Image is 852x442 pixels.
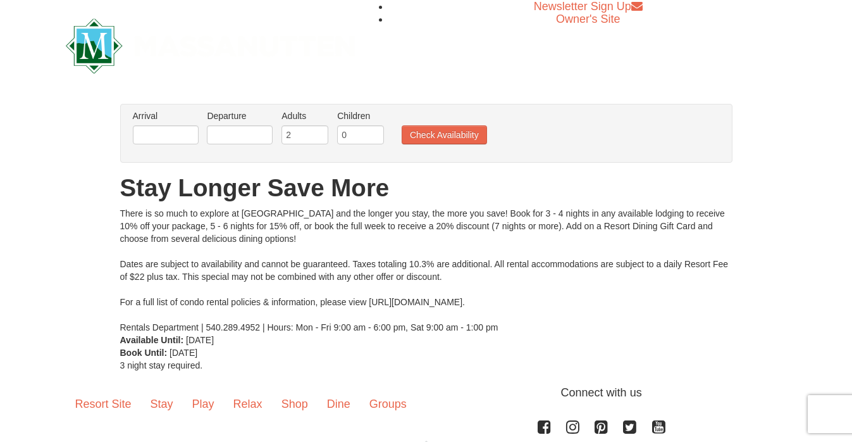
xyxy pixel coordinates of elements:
[133,110,199,122] label: Arrival
[281,110,328,122] label: Adults
[318,384,360,424] a: Dine
[120,175,732,201] h1: Stay Longer Save More
[120,207,732,334] div: There is so much to explore at [GEOGRAPHIC_DATA] and the longer you stay, the more you save! Book...
[360,384,416,424] a: Groups
[272,384,318,424] a: Shop
[141,384,183,424] a: Stay
[66,384,141,424] a: Resort Site
[170,348,197,358] span: [DATE]
[224,384,272,424] a: Relax
[66,29,355,59] a: Massanutten Resort
[120,348,168,358] strong: Book Until:
[120,360,203,370] span: 3 night stay required.
[556,13,620,25] a: Owner's Site
[120,335,184,345] strong: Available Until:
[186,335,214,345] span: [DATE]
[183,384,224,424] a: Play
[337,110,384,122] label: Children
[402,125,487,144] button: Check Availability
[66,384,787,401] p: Connect with us
[207,110,273,122] label: Departure
[66,18,355,73] img: Massanutten Resort Logo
